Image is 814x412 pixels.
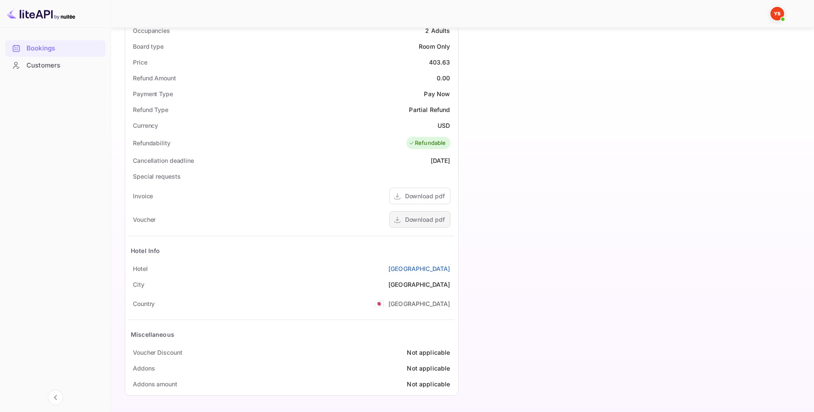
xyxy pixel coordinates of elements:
[5,57,106,74] div: Customers
[407,348,450,357] div: Not applicable
[388,299,450,308] div: [GEOGRAPHIC_DATA]
[437,74,450,82] div: 0.00
[419,42,450,51] div: Room Only
[131,246,160,255] div: Hotel Info
[431,156,450,165] div: [DATE]
[133,26,170,35] div: Occupancies
[5,40,106,57] div: Bookings
[407,364,450,373] div: Not applicable
[405,215,445,224] div: Download pdf
[408,139,446,147] div: Refundable
[133,280,144,289] div: City
[131,330,174,339] div: Miscellaneous
[133,74,176,82] div: Refund Amount
[133,138,170,147] div: Refundability
[133,380,177,388] div: Addons amount
[133,42,164,51] div: Board type
[7,7,75,21] img: LiteAPI logo
[133,364,155,373] div: Addons
[424,89,450,98] div: Pay Now
[26,44,101,53] div: Bookings
[438,121,450,130] div: USD
[407,380,450,388] div: Not applicable
[429,58,450,67] div: 403.63
[388,280,450,289] div: [GEOGRAPHIC_DATA]
[405,191,445,200] div: Download pdf
[770,7,784,21] img: Yandex Support
[425,26,450,35] div: 2 Adults
[133,105,168,114] div: Refund Type
[5,57,106,73] a: Customers
[374,296,384,311] span: United States
[133,156,194,165] div: Cancellation deadline
[133,121,158,130] div: Currency
[388,264,450,273] a: [GEOGRAPHIC_DATA]
[133,191,153,200] div: Invoice
[133,172,180,181] div: Special requests
[48,390,63,405] button: Collapse navigation
[133,264,148,273] div: Hotel
[133,215,156,224] div: Voucher
[133,89,173,98] div: Payment Type
[5,40,106,56] a: Bookings
[133,58,147,67] div: Price
[409,105,450,114] div: Partial Refund
[133,348,182,357] div: Voucher Discount
[26,61,101,71] div: Customers
[133,299,155,308] div: Country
